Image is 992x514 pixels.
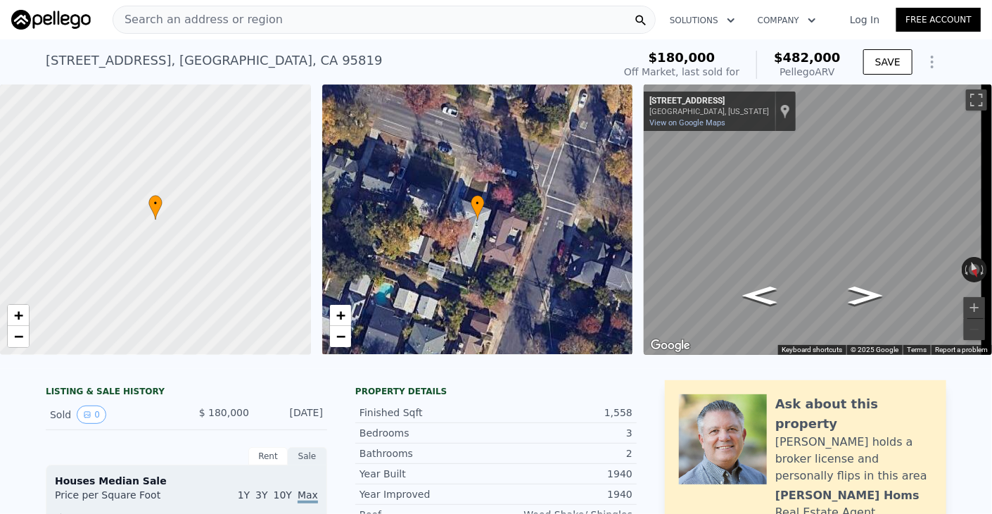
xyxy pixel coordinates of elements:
a: Report a problem [935,346,988,353]
div: [STREET_ADDRESS] , [GEOGRAPHIC_DATA] , CA 95819 [46,51,383,70]
div: [STREET_ADDRESS] [649,96,769,107]
span: 10Y [274,489,292,501]
span: Search an address or region [113,11,283,28]
button: Zoom out [964,319,985,340]
a: Zoom out [8,326,29,347]
button: View historical data [77,406,106,424]
div: Bedrooms [360,426,496,440]
span: 3Y [255,489,267,501]
div: Year Improved [360,487,496,501]
button: Zoom in [964,297,985,318]
button: Rotate clockwise [980,257,988,282]
div: 2 [496,446,632,460]
img: Google [647,337,694,355]
a: Free Account [896,8,981,32]
button: Toggle fullscreen view [966,89,987,111]
button: Keyboard shortcuts [782,345,842,355]
button: Company [746,8,827,33]
div: Bathrooms [360,446,496,460]
a: Zoom out [330,326,351,347]
img: Pellego [11,10,91,30]
span: 1Y [238,489,250,501]
span: − [14,327,23,345]
a: Terms (opens in new tab) [907,346,927,353]
path: Go East, T St [728,282,791,309]
div: 1,558 [496,406,632,420]
div: Map [644,84,992,355]
button: Solutions [659,8,746,33]
div: Finished Sqft [360,406,496,420]
a: Show location on map [780,104,790,119]
a: Zoom in [8,305,29,326]
span: • [148,197,163,210]
span: + [14,306,23,324]
div: • [148,195,163,220]
button: Reset the view [965,256,984,284]
div: Property details [355,386,637,397]
div: Sold [50,406,175,424]
div: 3 [496,426,632,440]
div: LISTING & SALE HISTORY [46,386,327,400]
a: Open this area in Google Maps (opens a new window) [647,337,694,355]
div: Off Market, last sold for [624,65,739,79]
div: [GEOGRAPHIC_DATA], [US_STATE] [649,107,769,116]
span: $180,000 [649,50,716,65]
div: [DATE] [260,406,323,424]
div: 1940 [496,487,632,501]
span: © 2025 Google [851,346,898,353]
path: Go West, T St [834,282,897,309]
span: • [471,197,485,210]
div: • [471,195,485,220]
div: Ask about this property [775,394,932,434]
div: Rent [248,447,288,465]
span: $ 180,000 [199,407,249,418]
a: View on Google Maps [649,118,725,127]
span: $482,000 [774,50,841,65]
a: Zoom in [330,305,351,326]
span: − [336,327,345,345]
div: Year Built [360,467,496,481]
span: Max [298,489,318,503]
button: SAVE [863,49,912,75]
div: Houses Median Sale [55,474,318,488]
div: [PERSON_NAME] holds a broker license and personally flips in this area [775,434,932,484]
div: Street View [644,84,992,355]
span: + [336,306,345,324]
button: Rotate counterclockwise [962,257,969,282]
div: Price per Square Foot [55,488,186,510]
div: 1940 [496,467,632,481]
div: [PERSON_NAME] Homs [775,487,920,504]
div: Pellego ARV [774,65,841,79]
button: Show Options [918,48,946,76]
a: Log In [833,13,896,27]
div: Sale [288,447,327,465]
